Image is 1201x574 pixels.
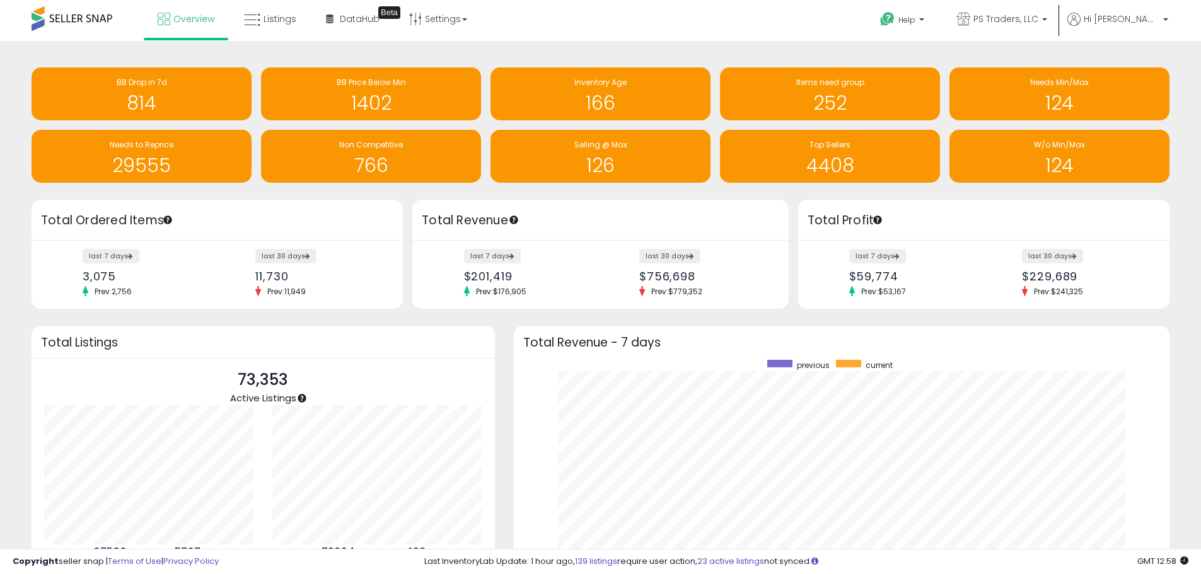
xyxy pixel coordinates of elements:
b: 67586 [93,544,127,560]
a: Terms of Use [108,555,161,567]
a: Hi [PERSON_NAME] [1067,13,1168,41]
span: Prev: $176,905 [470,286,533,297]
div: $756,698 [639,270,767,283]
h1: 4408 [726,155,934,176]
span: Active Listings [230,391,296,405]
a: Needs Min/Max 124 [949,67,1169,120]
span: current [866,360,893,370]
a: Non Competitive 766 [261,130,481,183]
span: DataHub [340,13,380,25]
h1: 766 [267,155,475,176]
a: Top Sellers 4408 [720,130,940,183]
a: BB Price Below Min 1402 [261,67,481,120]
a: Help [870,2,937,41]
span: Needs to Reprice [110,139,173,150]
h1: 124 [956,93,1163,113]
div: seller snap | | [13,556,219,568]
span: Selling @ Max [574,139,627,150]
span: Prev: 11,949 [261,286,312,297]
h1: 1402 [267,93,475,113]
p: 73,353 [230,368,296,392]
div: Last InventoryLab Update: 1 hour ago, require user action, not synced. [424,556,1188,568]
div: Tooltip anchor [162,214,173,226]
div: 11,730 [255,270,381,283]
h1: 166 [497,93,704,113]
h1: 126 [497,155,704,176]
span: Items need group [796,77,864,88]
span: BB Drop in 7d [117,77,167,88]
a: Selling @ Max 126 [490,130,711,183]
h3: Total Ordered Items [41,212,393,229]
h1: 29555 [38,155,245,176]
span: BB Price Below Min [337,77,406,88]
h1: 124 [956,155,1163,176]
span: W/o Min/Max [1034,139,1085,150]
span: Listings [264,13,296,25]
a: Needs to Reprice 29555 [32,130,252,183]
h3: Total Profit [808,212,1160,229]
span: Prev: $241,325 [1028,286,1089,297]
span: Non Competitive [339,139,403,150]
div: Tooltip anchor [872,214,883,226]
b: 5767 [175,544,200,560]
span: PS Traders, LLC [973,13,1038,25]
h1: 814 [38,93,245,113]
label: last 7 days [464,249,521,263]
label: last 30 days [639,249,700,263]
label: last 30 days [255,249,316,263]
span: Help [898,14,915,25]
div: $201,419 [464,270,591,283]
a: W/o Min/Max 124 [949,130,1169,183]
b: 429 [405,544,426,560]
a: Items need group 252 [720,67,940,120]
div: $229,689 [1022,270,1147,283]
span: Prev: 2,756 [88,286,138,297]
strong: Copyright [13,555,59,567]
span: Hi [PERSON_NAME] [1084,13,1159,25]
a: 23 active listings [697,555,764,567]
label: last 7 days [849,249,906,263]
div: $59,774 [849,270,975,283]
h1: 252 [726,93,934,113]
b: 72924 [322,544,355,560]
i: Click here to read more about un-synced listings. [811,557,818,565]
div: 3,075 [83,270,208,283]
h3: Total Revenue [422,212,779,229]
span: 2025-10-8 12:58 GMT [1137,555,1188,567]
div: Tooltip anchor [508,214,519,226]
h3: Total Revenue - 7 days [523,338,1160,347]
span: Overview [173,13,214,25]
span: previous [797,360,830,370]
a: Privacy Policy [163,555,219,567]
div: Tooltip anchor [296,393,308,404]
label: last 30 days [1022,249,1083,263]
div: Tooltip anchor [378,6,400,19]
a: Inventory Age 166 [490,67,711,120]
span: Prev: $53,167 [855,286,912,297]
span: Prev: $779,352 [645,286,709,297]
label: last 7 days [83,249,139,263]
a: 139 listings [575,555,617,567]
i: Get Help [879,11,895,27]
span: Needs Min/Max [1030,77,1089,88]
a: BB Drop in 7d 814 [32,67,252,120]
h3: Total Listings [41,338,485,347]
span: Top Sellers [809,139,850,150]
span: Inventory Age [574,77,627,88]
